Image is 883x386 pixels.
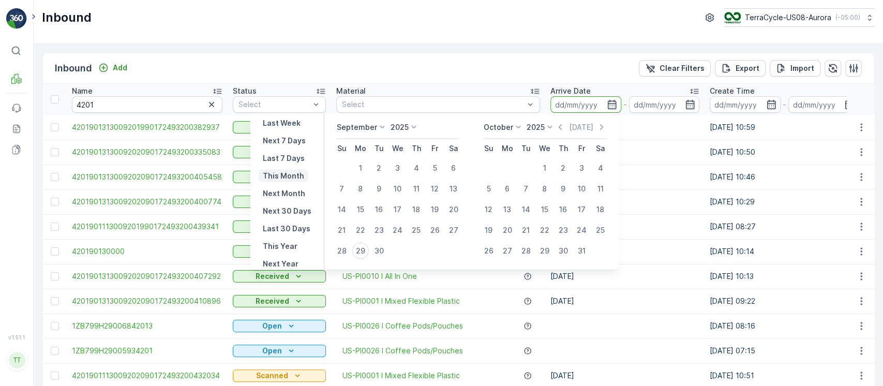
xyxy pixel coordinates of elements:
[783,98,786,111] p: -
[498,139,517,158] th: Monday
[536,201,553,218] div: 15
[352,160,369,176] div: 1
[481,243,497,259] div: 26
[705,314,864,338] td: [DATE] 08:16
[790,63,814,73] p: Import
[736,63,759,73] p: Export
[705,140,864,165] td: [DATE] 10:50
[592,222,609,239] div: 25
[518,181,534,197] div: 7
[518,243,534,259] div: 28
[51,198,59,206] div: Toggle Row Selected
[72,321,222,331] a: 1ZB799H29006842013
[545,289,705,314] td: [DATE]
[770,60,820,77] button: Import
[259,135,310,147] button: Next 7 Days
[259,240,302,253] button: This Year
[574,201,590,218] div: 17
[263,153,305,164] p: Last 7 Days
[388,139,407,158] th: Wednesday
[371,243,387,259] div: 30
[342,370,460,381] a: US-PI0001 I Mixed Flexible Plastic
[352,243,369,259] div: 29
[555,160,572,176] div: 2
[259,152,309,165] button: Last 7 Days
[518,222,534,239] div: 21
[51,297,59,305] div: Toggle Row Selected
[427,201,443,218] div: 19
[72,271,222,281] span: 4201901313009202090172493200407292
[263,136,306,146] p: Next 7 Days
[408,222,425,239] div: 25
[72,370,222,381] span: 4201901113009202090172493200432034
[705,214,864,239] td: [DATE] 08:27
[256,271,289,281] p: Received
[715,60,766,77] button: Export
[51,272,59,280] div: Toggle Row Selected
[574,222,590,239] div: 24
[535,139,554,158] th: Wednesday
[592,181,609,197] div: 11
[263,188,305,199] p: Next Month
[334,181,350,197] div: 7
[371,222,387,239] div: 23
[342,99,524,110] p: Select
[238,99,310,110] p: Select
[390,201,406,218] div: 17
[592,160,609,176] div: 4
[390,160,406,176] div: 3
[445,160,462,176] div: 6
[427,160,443,176] div: 5
[499,222,516,239] div: 20
[342,346,463,356] span: US-PI0026 I Coffee Pods/Pouches
[259,187,309,200] button: Next Month
[536,160,553,176] div: 1
[445,222,462,239] div: 27
[334,201,350,218] div: 14
[72,246,222,257] span: 420190130000
[710,96,781,113] input: dd/mm/yyyy
[72,147,222,157] span: 4201901313009202090172493200335083
[550,86,591,96] p: Arrive Date
[352,222,369,239] div: 22
[391,122,409,132] p: 2025
[342,271,417,281] span: US-PI0010 I All In One
[639,60,711,77] button: Clear Filters
[233,369,326,382] button: Scanned
[481,181,497,197] div: 5
[233,345,326,357] button: Open
[536,243,553,259] div: 29
[705,165,864,189] td: [DATE] 10:46
[527,122,545,132] p: 2025
[334,222,350,239] div: 21
[517,139,535,158] th: Tuesday
[545,115,705,140] td: [DATE]
[574,160,590,176] div: 3
[42,9,92,26] p: Inbound
[263,118,301,128] p: Last Week
[705,115,864,140] td: [DATE] 10:59
[72,122,222,132] a: 4201901313009201990172493200382937
[233,121,326,133] button: Received
[408,160,425,176] div: 4
[51,372,59,380] div: Toggle Row Selected
[72,221,222,232] span: 4201901113009201990172493200439341
[336,86,366,96] p: Material
[72,197,222,207] a: 4201901313009202090172493200400774
[233,196,326,208] button: Received
[233,86,257,96] p: Status
[259,258,303,270] button: Next Year
[51,123,59,131] div: Toggle Row Selected
[705,338,864,363] td: [DATE] 07:15
[574,243,590,259] div: 31
[333,139,351,158] th: Sunday
[72,346,222,356] a: 1ZB799H29005934201
[51,322,59,330] div: Toggle Row Selected
[545,140,705,165] td: [DATE]
[334,243,350,259] div: 28
[72,172,222,182] a: 4201901313009202090172493200405458
[555,243,572,259] div: 30
[263,259,298,269] p: Next Year
[371,160,387,176] div: 2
